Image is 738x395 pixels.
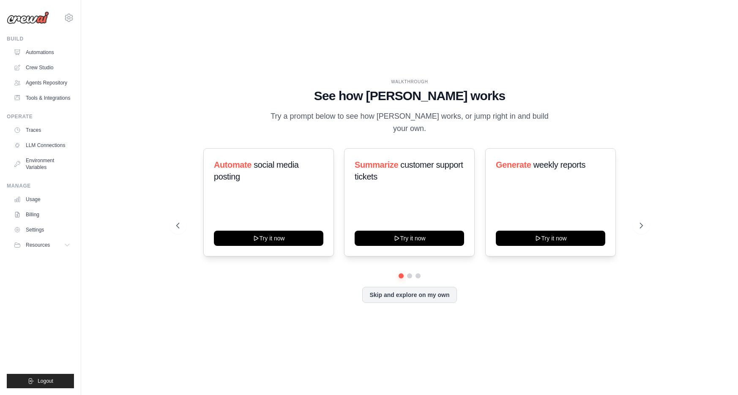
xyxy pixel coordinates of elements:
button: Try it now [496,231,605,246]
a: Tools & Integrations [10,91,74,105]
img: Logo [7,11,49,24]
div: WALKTHROUGH [176,79,643,85]
span: Resources [26,242,50,248]
button: Resources [10,238,74,252]
a: Automations [10,46,74,59]
button: Logout [7,374,74,388]
a: Traces [10,123,74,137]
a: Agents Repository [10,76,74,90]
a: LLM Connections [10,139,74,152]
a: Usage [10,193,74,206]
button: Try it now [214,231,323,246]
a: Settings [10,223,74,237]
a: Crew Studio [10,61,74,74]
button: Try it now [355,231,464,246]
div: Operate [7,113,74,120]
span: customer support tickets [355,160,463,181]
button: Skip and explore on my own [362,287,456,303]
div: Manage [7,183,74,189]
span: social media posting [214,160,299,181]
span: Logout [38,378,53,384]
a: Billing [10,208,74,221]
p: Try a prompt below to see how [PERSON_NAME] works, or jump right in and build your own. [268,110,552,135]
a: Environment Variables [10,154,74,174]
span: Summarize [355,160,398,169]
span: Automate [214,160,251,169]
h1: See how [PERSON_NAME] works [176,88,643,104]
div: Build [7,35,74,42]
span: Generate [496,160,531,169]
span: weekly reports [533,160,585,169]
